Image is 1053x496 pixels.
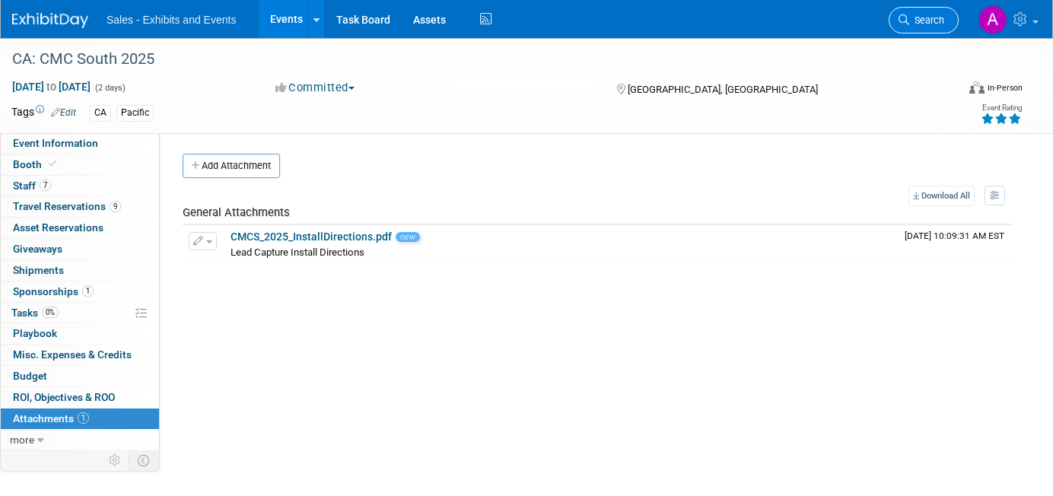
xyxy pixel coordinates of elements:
[1,239,159,259] a: Giveaways
[13,158,59,170] span: Booth
[1,409,159,429] a: Attachments1
[13,348,132,361] span: Misc. Expenses & Credits
[889,7,959,33] a: Search
[13,243,62,255] span: Giveaways
[1,323,159,344] a: Playbook
[10,434,34,446] span: more
[13,412,89,424] span: Attachments
[13,327,57,339] span: Playbook
[1,387,159,408] a: ROI, Objectives & ROO
[42,307,59,318] span: 0%
[1,154,159,175] a: Booth
[11,104,76,122] td: Tags
[94,83,126,93] span: (2 days)
[110,201,121,212] span: 9
[270,80,361,96] button: Committed
[102,450,129,470] td: Personalize Event Tab Strip
[1,303,159,323] a: Tasks0%
[231,231,392,243] a: CMCS_2025_InstallDirections.pdf
[44,81,59,93] span: to
[40,180,51,191] span: 7
[78,412,89,424] span: 1
[908,186,975,206] a: Download All
[12,13,88,28] img: ExhibitDay
[13,180,51,192] span: Staff
[905,231,1004,241] span: Upload Timestamp
[49,160,56,168] i: Booth reservation complete
[969,81,985,94] img: Format-Inperson.png
[909,14,944,26] span: Search
[1,196,159,217] a: Travel Reservations9
[13,221,103,234] span: Asset Reservations
[7,46,937,73] div: CA: CMC South 2025
[1,218,159,238] a: Asset Reservations
[183,154,280,178] button: Add Attachment
[11,307,59,319] span: Tasks
[1,281,159,302] a: Sponsorships1
[13,370,47,382] span: Budget
[987,82,1023,94] div: In-Person
[13,285,94,297] span: Sponsorships
[1,260,159,281] a: Shipments
[13,264,64,276] span: Shipments
[107,14,236,26] span: Sales - Exhibits and Events
[13,200,121,212] span: Travel Reservations
[396,232,420,242] span: new
[13,137,98,149] span: Event Information
[1,430,159,450] a: more
[873,79,1023,102] div: Event Format
[899,225,1011,263] td: Upload Timestamp
[116,105,154,121] div: Pacific
[1,366,159,386] a: Budget
[981,104,1022,112] div: Event Rating
[1,345,159,365] a: Misc. Expenses & Credits
[13,391,115,403] span: ROI, Objectives & ROO
[1,176,159,196] a: Staff7
[1,133,159,154] a: Event Information
[90,105,111,121] div: CA
[183,205,290,219] span: General Attachments
[51,107,76,118] a: Edit
[978,5,1007,34] img: Alexandra Horne
[628,84,818,95] span: [GEOGRAPHIC_DATA], [GEOGRAPHIC_DATA]
[129,450,160,470] td: Toggle Event Tabs
[82,285,94,297] span: 1
[11,80,91,94] span: [DATE] [DATE]
[231,246,364,258] span: Lead Capture Install Directions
